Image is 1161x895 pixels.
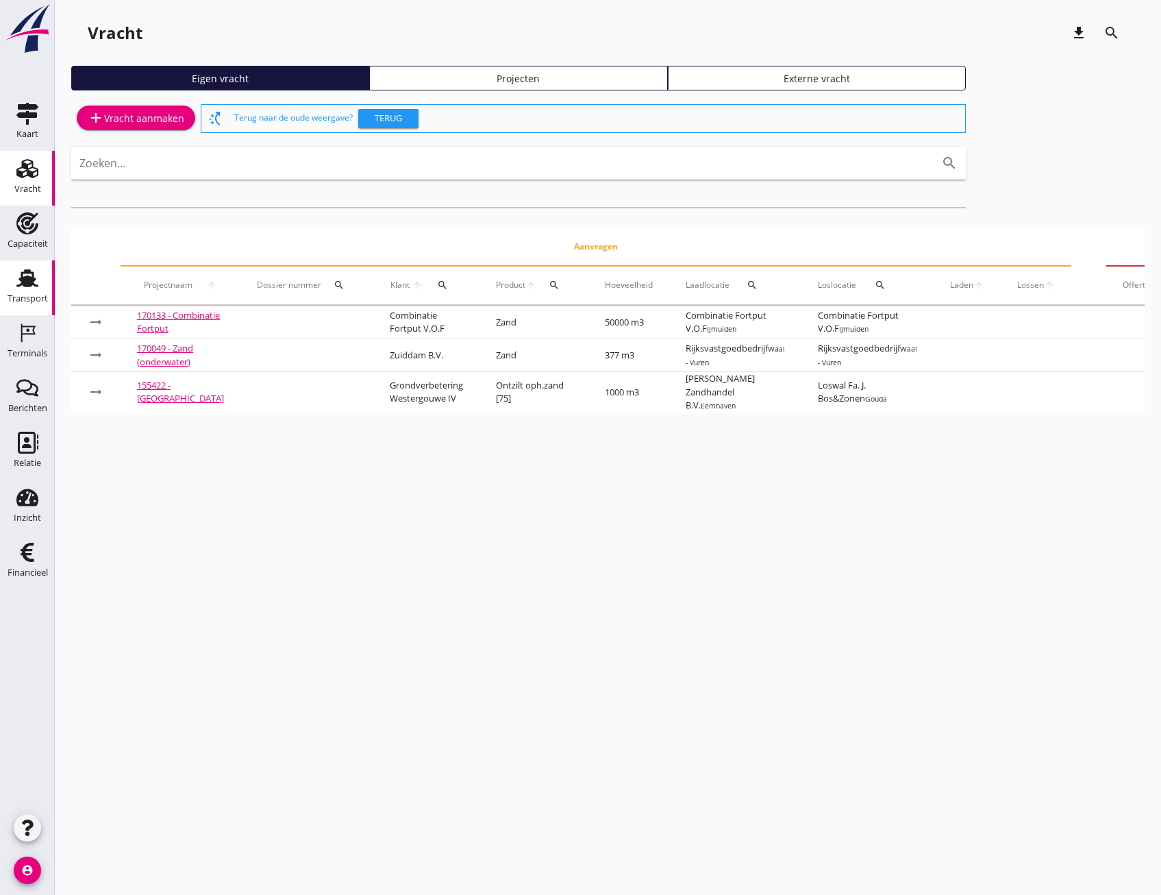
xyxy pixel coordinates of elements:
div: Terug [364,112,413,125]
i: search [334,280,345,291]
div: Hoeveelheid [605,279,653,291]
i: search [549,280,560,291]
span: Klant [390,279,411,291]
span: Laden [950,279,973,291]
td: Rijksvastgoedbedrijf [801,339,934,372]
a: 170049 - Zand (onderwater) [137,342,193,368]
i: search [941,155,958,171]
td: Rijksvastgoedbedrijf [669,339,801,372]
i: add [88,110,104,126]
div: Laadlocatie [686,269,785,302]
i: arrow_upward [973,280,984,291]
small: Waal - Vuren [686,344,785,367]
td: [PERSON_NAME] Zandhandel B.V. [669,372,801,413]
div: Externe vracht [674,71,960,86]
div: Vracht aanmaken [88,110,184,126]
i: switch_access_shortcut [207,110,223,127]
small: IJmuiden [707,324,736,334]
button: Terug [358,109,419,128]
i: arrow_right_alt [88,347,104,363]
input: Zoeken... [79,152,919,174]
div: Financieel [8,568,48,577]
small: Eemhaven [701,401,736,410]
i: search [1103,25,1120,41]
small: Gouda [865,394,887,404]
td: Zand [479,306,588,339]
i: arrow_right_alt [88,384,104,400]
small: Waal - Vuren [818,344,917,367]
td: Zuiddam B.V. [373,339,479,372]
i: search [875,280,886,291]
i: arrow_upward [1044,280,1055,291]
img: logo-small.a267ee39.svg [3,3,52,54]
i: search [747,280,758,291]
td: Ontzilt oph.zand [75] [479,372,588,413]
a: Projecten [369,66,667,90]
div: Eigen vracht [77,71,363,86]
td: Combinatie Fortput V.O.F [669,306,801,339]
span: Lossen [1017,279,1044,291]
div: Terug naar de oude weergave? [234,105,960,132]
span: Projectnaam [137,279,199,291]
span: Product [496,279,525,291]
th: Aanvragen [121,228,1071,266]
i: arrow_right_alt [88,314,104,330]
i: arrow_upward [411,280,424,291]
td: Zand [479,339,588,372]
i: arrow_upward [525,280,536,291]
span: 377 m3 [605,349,634,361]
td: Combinatie Fortput V.O.F [373,306,479,339]
div: Terminals [8,349,47,358]
td: Loswal Fa. J. Bos&Zonen [801,372,934,413]
i: download [1071,25,1087,41]
td: Combinatie Fortput V.O.F [801,306,934,339]
div: Kaart [16,130,38,138]
div: Loslocatie [818,269,917,302]
div: Inzicht [14,513,41,522]
div: Transport [8,294,48,303]
div: Berichten [8,404,47,413]
span: 1000 m3 [605,386,639,398]
div: Capaciteit [8,239,48,248]
div: Vracht [88,22,142,44]
a: Eigen vracht [71,66,369,90]
a: 170133 - Combinatie Fortput [137,309,220,335]
i: arrow_upward [199,280,224,291]
div: Dossier nummer [257,269,357,302]
td: Grondverbetering Westergouwe IV [373,372,479,413]
span: 50000 m3 [605,316,644,328]
small: IJmuiden [839,324,869,334]
div: Vracht [14,184,41,193]
a: Vracht aanmaken [77,106,195,130]
i: search [437,280,448,291]
i: account_circle [14,857,41,884]
a: 155422 - [GEOGRAPHIC_DATA] [137,379,224,405]
div: Projecten [375,71,661,86]
a: Externe vracht [668,66,966,90]
div: Relatie [14,458,41,467]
